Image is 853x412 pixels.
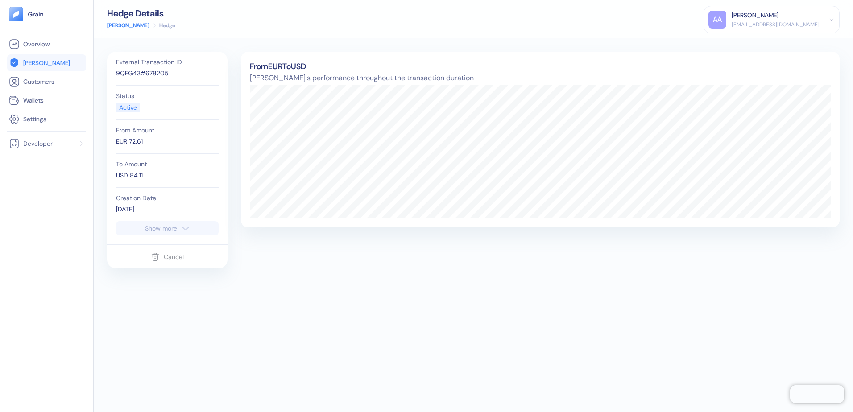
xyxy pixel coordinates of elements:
[23,77,54,86] span: Customers
[250,73,831,83] span: [PERSON_NAME]'s performance throughout the transaction duration
[107,21,149,29] a: [PERSON_NAME]
[145,225,177,231] div: Show more
[116,195,219,201] div: Creation Date
[116,221,219,235] button: Show more
[250,61,831,73] div: From EUR To USD
[116,93,219,99] div: Status
[23,96,44,105] span: Wallets
[28,11,44,17] img: logo
[23,115,46,124] span: Settings
[116,171,219,180] div: USD 84.11
[732,21,820,29] div: [EMAIL_ADDRESS][DOMAIN_NAME]
[116,161,219,167] div: To Amount
[9,76,84,87] a: Customers
[9,58,84,68] a: [PERSON_NAME]
[9,39,84,49] a: Overview
[23,40,50,49] span: Overview
[116,69,219,78] div: 9QFG43#678205
[23,58,70,67] span: [PERSON_NAME]
[708,11,726,29] div: AA
[151,248,184,265] button: Cancel
[9,114,84,124] a: Settings
[732,11,778,20] div: [PERSON_NAME]
[116,137,219,146] div: EUR 72.61
[116,59,219,65] div: External Transaction ID
[116,127,219,133] div: From Amount
[107,9,175,18] div: Hedge Details
[9,7,23,21] img: logo-tablet-V2.svg
[790,385,844,403] iframe: Chatra live chat
[116,205,219,214] div: [DATE]
[23,139,53,148] span: Developer
[9,95,84,106] a: Wallets
[119,103,137,112] div: Active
